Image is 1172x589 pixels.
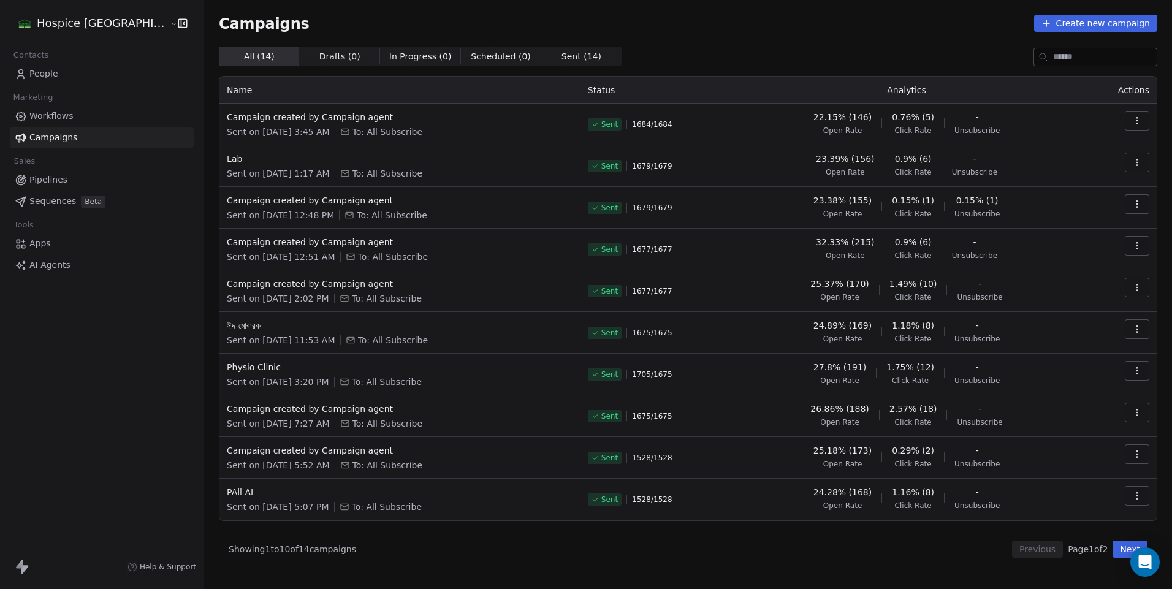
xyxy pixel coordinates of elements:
[10,234,194,254] a: Apps
[352,126,423,138] span: To: All Subscribe
[352,501,422,513] span: To: All Subscribe
[471,50,531,63] span: Scheduled ( 0 )
[227,111,573,123] span: Campaign created by Campaign agent
[895,236,932,248] span: 0.9% (6)
[29,195,76,208] span: Sequences
[823,126,862,135] span: Open Rate
[816,153,874,165] span: 23.39% (156)
[29,173,67,186] span: Pipelines
[978,403,981,415] span: -
[886,361,934,373] span: 1.75% (12)
[892,444,934,457] span: 0.29% (2)
[957,417,1002,427] span: Unsubscribe
[227,153,573,165] span: Lab
[227,486,573,498] span: PAll AI
[973,236,976,248] span: -
[227,209,334,221] span: Sent on [DATE] 12:48 PM
[227,417,330,430] span: Sent on [DATE] 7:27 AM
[813,361,867,373] span: 27.8% (191)
[952,251,997,260] span: Unsubscribe
[976,319,979,332] span: -
[813,194,872,207] span: 23.38% (155)
[601,411,618,421] span: Sent
[632,120,672,129] span: 1684 / 1684
[895,292,932,302] span: Click Rate
[892,376,929,386] span: Click Rate
[219,15,310,32] span: Campaigns
[1113,541,1147,558] button: Next
[632,161,672,171] span: 1679 / 1679
[954,376,1000,386] span: Unsubscribe
[227,403,573,415] span: Campaign created by Campaign agent
[389,50,452,63] span: In Progress ( 0 )
[352,292,422,305] span: To: All Subscribe
[319,50,360,63] span: Drafts ( 0 )
[810,403,869,415] span: 26.86% (188)
[892,486,934,498] span: 1.16% (8)
[601,245,618,254] span: Sent
[892,194,934,207] span: 0.15% (1)
[227,194,573,207] span: Campaign created by Campaign agent
[957,292,1002,302] span: Unsubscribe
[601,120,618,129] span: Sent
[227,361,573,373] span: Physio Clinic
[15,13,161,34] button: Hospice [GEOGRAPHIC_DATA]
[601,161,618,171] span: Sent
[956,194,999,207] span: 0.15% (1)
[632,495,672,504] span: 1528 / 1528
[820,417,859,427] span: Open Rate
[813,111,872,123] span: 22.15% (146)
[954,334,1000,344] span: Unsubscribe
[219,77,580,104] th: Name
[823,501,862,511] span: Open Rate
[816,236,874,248] span: 32.33% (215)
[10,127,194,148] a: Campaigns
[358,251,428,263] span: To: All Subscribe
[1079,77,1157,104] th: Actions
[734,77,1080,104] th: Analytics
[632,203,672,213] span: 1679 / 1679
[895,459,932,469] span: Click Rate
[352,167,423,180] span: To: All Subscribe
[632,245,672,254] span: 1677 / 1677
[895,153,932,165] span: 0.9% (6)
[895,126,932,135] span: Click Rate
[227,236,573,248] span: Campaign created by Campaign agent
[889,403,937,415] span: 2.57% (18)
[29,259,70,272] span: AI Agents
[813,319,872,332] span: 24.89% (169)
[889,278,937,290] span: 1.49% (10)
[892,319,934,332] span: 1.18% (8)
[601,495,618,504] span: Sent
[227,251,335,263] span: Sent on [DATE] 12:51 AM
[601,370,618,379] span: Sent
[127,562,196,572] a: Help & Support
[601,453,618,463] span: Sent
[954,459,1000,469] span: Unsubscribe
[9,152,40,170] span: Sales
[8,88,58,107] span: Marketing
[352,417,423,430] span: To: All Subscribe
[976,111,979,123] span: -
[229,543,356,555] span: Showing 1 to 10 of 14 campaigns
[140,562,196,572] span: Help & Support
[1012,541,1063,558] button: Previous
[8,46,54,64] span: Contacts
[813,486,872,498] span: 24.28% (168)
[632,370,672,379] span: 1705 / 1675
[227,319,573,332] span: ঈদ মোবারক
[10,191,194,211] a: SequencesBeta
[826,167,865,177] span: Open Rate
[973,153,976,165] span: -
[10,64,194,84] a: People
[37,15,167,31] span: Hospice [GEOGRAPHIC_DATA]
[954,501,1000,511] span: Unsubscribe
[29,110,74,123] span: Workflows
[29,131,77,144] span: Campaigns
[29,67,58,80] span: People
[227,444,573,457] span: Campaign created by Campaign agent
[632,411,672,421] span: 1675 / 1675
[601,286,618,296] span: Sent
[954,209,1000,219] span: Unsubscribe
[810,278,869,290] span: 25.37% (170)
